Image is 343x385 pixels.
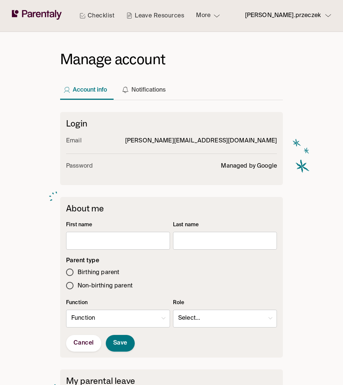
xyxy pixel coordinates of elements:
[66,221,170,229] p: First name
[125,136,277,146] p: [PERSON_NAME][EMAIL_ADDRESS][DOMAIN_NAME]
[66,136,82,146] p: Email
[221,161,277,171] p: Managed by Google
[78,268,119,278] span: Birthing parent
[66,161,93,171] p: Password
[66,118,277,129] h2: Login
[73,339,94,347] span: Cancel
[60,73,113,100] button: Account info
[66,299,170,307] p: Function
[245,11,321,21] p: [PERSON_NAME].przeczek
[66,308,170,329] div: Function
[66,203,277,214] h6: About me
[113,339,127,347] span: Save
[106,335,135,352] button: Save
[173,299,277,307] p: Role
[66,257,277,265] h5: Parent type
[173,308,277,329] div: Select...
[119,73,171,100] button: Notifications
[78,281,133,291] span: Non-birthing parent
[173,221,277,229] p: Last name
[66,335,101,352] button: Cancel
[60,50,283,69] h1: Manage account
